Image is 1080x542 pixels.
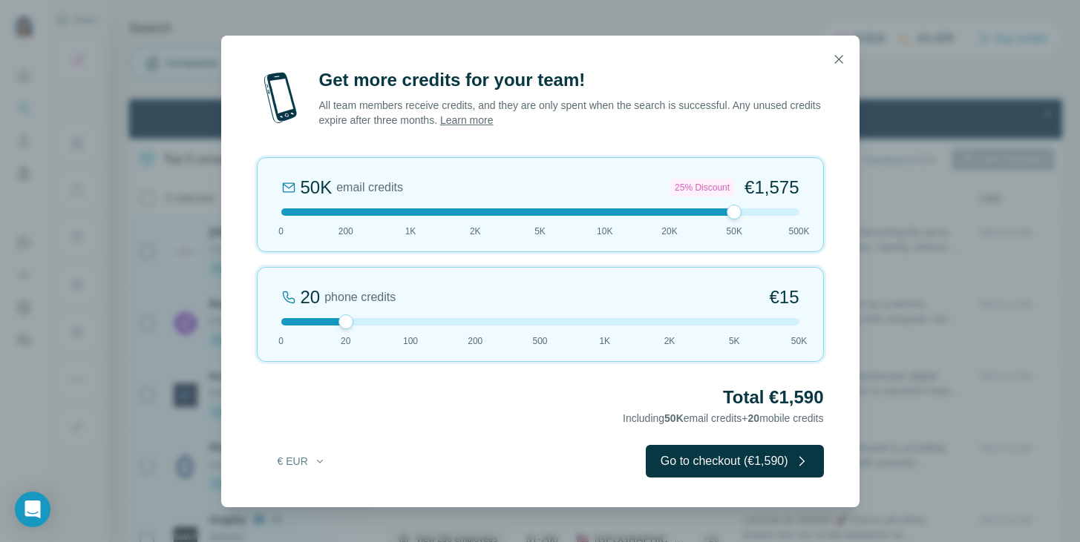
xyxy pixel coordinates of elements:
h2: Total €1,590 [257,386,824,409]
span: 2K [664,334,675,348]
img: mobile-phone [257,68,304,128]
span: €1,575 [744,176,799,199]
span: 1K [405,225,416,238]
div: 25% Discount [670,179,734,196]
div: Close Step [912,6,926,21]
div: 20 [301,285,321,309]
span: 100 [403,334,418,348]
button: € EUR [267,448,336,475]
span: 20 [341,334,350,348]
p: All team members receive credits, and they are only spent when the search is successful. Any unus... [319,98,824,128]
span: 5K [729,334,740,348]
div: Watch our October Product update [364,3,569,36]
span: 500K [788,225,809,238]
span: 50K [791,334,807,348]
span: 1K [599,334,610,348]
span: 5K [534,225,546,238]
button: Go to checkout (€1,590) [646,445,824,477]
span: 0 [278,334,284,348]
span: 20K [661,225,677,238]
div: Open Intercom Messenger [15,492,50,527]
span: 50K [664,412,684,424]
div: 50K [301,176,333,199]
span: €15 [769,285,799,309]
span: 500 [532,334,547,348]
span: 200 [468,334,482,348]
span: 50K [727,225,742,238]
span: phone credits [324,288,396,306]
span: 2K [470,225,481,238]
span: 200 [338,225,353,238]
span: 0 [278,225,284,238]
span: 20 [748,412,760,424]
a: Learn more [440,114,494,126]
span: 10K [597,225,612,238]
span: email credits [336,179,403,196]
span: Including email credits + mobile credits [623,412,823,424]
